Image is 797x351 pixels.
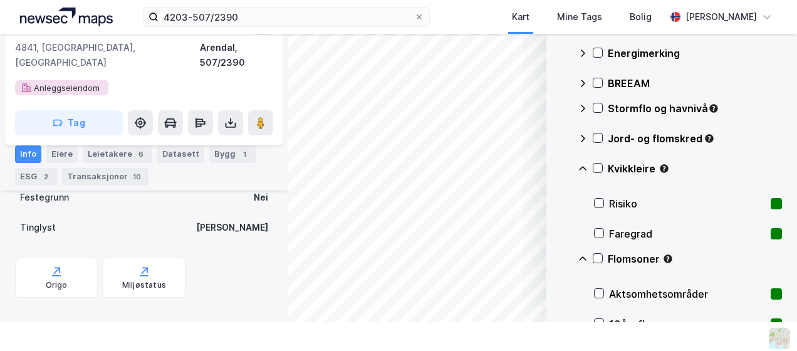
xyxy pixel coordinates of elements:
[608,101,782,116] div: Stormflo og havnivå
[734,291,797,351] div: Kontrollprogram for chat
[62,168,148,186] div: Transaksjoner
[135,148,147,160] div: 6
[609,226,766,241] div: Faregrad
[15,110,123,135] button: Tag
[608,76,782,91] div: BREEAM
[608,46,782,61] div: Energimerking
[630,9,652,24] div: Bolig
[122,280,166,290] div: Miljøstatus
[200,40,273,70] div: Arendal, 507/2390
[20,220,56,235] div: Tinglyst
[708,103,719,114] div: Tooltip anchor
[130,170,143,183] div: 10
[238,148,251,160] div: 1
[157,145,204,163] div: Datasett
[662,253,674,265] div: Tooltip anchor
[704,133,715,144] div: Tooltip anchor
[608,161,782,176] div: Kvikkleire
[15,40,200,70] div: 4841, [GEOGRAPHIC_DATA], [GEOGRAPHIC_DATA]
[608,131,782,146] div: Jord- og flomskred
[609,317,766,332] div: 10års flom
[20,190,69,205] div: Festegrunn
[83,145,152,163] div: Leietakere
[685,9,757,24] div: [PERSON_NAME]
[15,168,57,186] div: ESG
[734,291,797,351] iframe: Chat Widget
[39,170,52,183] div: 2
[254,190,268,205] div: Nei
[20,8,113,26] img: logo.a4113a55bc3d86da70a041830d287a7e.svg
[659,163,670,174] div: Tooltip anchor
[608,251,782,266] div: Flomsoner
[609,286,766,301] div: Aktsomhetsområder
[46,280,68,290] div: Origo
[609,196,766,211] div: Risiko
[159,8,414,26] input: Søk på adresse, matrikkel, gårdeiere, leietakere eller personer
[196,220,268,235] div: [PERSON_NAME]
[46,145,78,163] div: Eiere
[557,9,602,24] div: Mine Tags
[15,145,41,163] div: Info
[209,145,256,163] div: Bygg
[512,9,529,24] div: Kart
